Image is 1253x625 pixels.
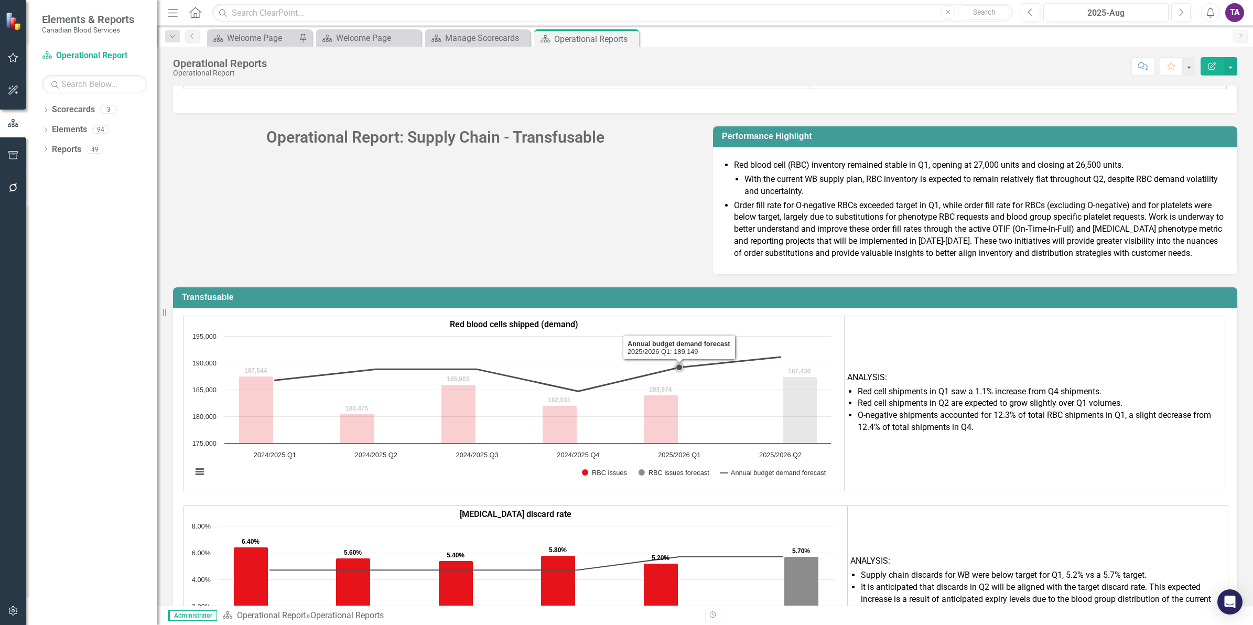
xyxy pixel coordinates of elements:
div: 49 [87,145,103,154]
span: Search [973,8,996,16]
div: » [222,610,697,622]
path: 2025/2026 Q2, 187,430. RBC issues forecast. [783,377,817,444]
div: 94 [92,125,109,134]
text: 187,544 [244,367,267,374]
text: 185,903 [447,375,470,383]
path: 2024/2025 Q3, 185,903. RBC issues. [441,385,476,444]
div: Operational Report [173,69,267,77]
div: Welcome Page [336,31,418,45]
g: RBC issues, series 1 of 3. Bar series with 6 bars. [239,336,781,444]
a: Welcome Page [210,31,296,45]
a: Scorecards [52,104,95,116]
path: 2024/2025 Q2, 180,475. RBC issues. [340,414,375,444]
text: 5.20% [652,554,669,562]
text: 6.00% [192,549,211,557]
span: Administrator [168,610,217,621]
text: 180,475 [345,405,369,412]
text: 187,430 [788,368,811,375]
button: View chart menu, Chart [192,464,207,479]
path: 2025/2026 Q1, 189,149. Annual budget demand forecast. [676,364,683,371]
text: 190,000 [192,359,217,367]
span: Elements & Reports [42,13,134,26]
text: 5.80% [549,546,567,554]
text: RBC issues forecast [649,469,709,477]
small: Canadian Blood Services [42,26,134,34]
a: Welcome Page [319,31,418,45]
text: 195,000 [192,332,217,340]
input: Search Below... [42,75,147,93]
div: 3 [100,105,117,114]
text: 6.40% [242,538,260,545]
text: 2.00% [192,602,211,610]
a: Manage Scorecards [428,31,527,45]
text: 182,031 [548,396,571,404]
text: RBC issues [592,469,627,477]
text: Annual budget demand forecast [731,469,826,477]
text: 2025/2026 Q1 [658,451,700,459]
button: Show Annual budget demand forecast [720,469,826,477]
strong: Operational Report: Supply Chain - Transfusable [266,128,604,146]
span: Red cell shipments in Q1 saw a 1.1% increase from Q4 shipments. [858,386,1101,396]
span: O-negative shipments accounted for 12.3% of total RBC shipments in Q1, a slight decrease from 12.... [858,410,1211,432]
h3: Performance Highlight [722,132,1232,141]
h3: Transfusable [182,293,1232,302]
button: Search [958,5,1010,20]
path: 2025/2026 Q1, 183,974. RBC issues. [644,395,678,444]
a: Operational Report [237,610,306,620]
button: Show RBC issues [582,469,627,477]
text: 180,000 [192,413,217,421]
text: 2024/2025 Q1 [254,451,296,459]
div: Operational Reports [554,33,636,46]
input: Search ClearPoint... [212,4,1013,22]
li: Red blood cell (RBC) inventory remained stable in Q1, opening at 27,000 units and closing at 26,5... [734,159,1227,198]
text: 5.70% [792,547,810,555]
a: Operational Report [42,50,147,62]
path: 2024/2025 Q1, 187,544. RBC issues. [239,376,274,444]
text: 185,000 [192,386,217,394]
div: Operational Reports [310,610,384,620]
path: 2024/2025 Q4, 182,031. RBC issues. [543,406,577,444]
li: Order fill rate for O-negative RBCs exceeded target in Q1, while order fill rate for RBCs (exclud... [734,200,1227,260]
text: 4.00% [192,576,211,584]
svg: Interactive chart [187,331,836,488]
a: Reports [52,144,81,156]
div: Welcome Page [227,31,296,45]
g: RBC issues forecast, series 2 of 3. Bar series with 6 bars. [275,376,817,443]
div: Manage Scorecards [445,31,527,45]
div: Open Intercom Messenger [1217,589,1243,615]
td: ANALYSIS: [844,316,1225,491]
text: 2024/2025 Q3 [456,451,499,459]
text: 2024/2025 Q2 [355,451,397,459]
text: 2025/2026 Q2 [759,451,802,459]
img: ClearPoint Strategy [5,12,24,30]
text: 175,000 [192,439,217,447]
li: With the current WB supply plan, RBC inventory is expected to remain relatively flat throughout Q... [744,174,1227,198]
text: 5.40% [447,552,465,559]
span: It is anticipated that discards in Q2 will be aligned with the target discard rate. This expected... [861,582,1211,616]
div: Chart. Highcharts interactive chart. [187,331,841,488]
strong: [MEDICAL_DATA] discard rate [460,509,571,519]
strong: Red blood cells shipped (demand) [450,319,578,329]
text: 183,974 [649,386,672,393]
text: 5.60% [344,549,362,556]
text: 2024/2025 Q4 [557,451,599,459]
button: TA [1225,3,1244,22]
button: Show RBC issues forecast [639,469,709,477]
div: 2025-Aug [1047,7,1165,19]
a: Elements [52,124,87,136]
button: 2025-Aug [1043,3,1169,22]
span: Red cell shipments in Q2 are expected to grow slightly over Q1 volumes. [858,398,1122,408]
text: 8.00% [192,522,211,530]
div: Operational Reports [173,58,267,69]
span: Supply chain discards for WB were below target for Q1, 5.2% vs a 5.7% target. [861,570,1147,580]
